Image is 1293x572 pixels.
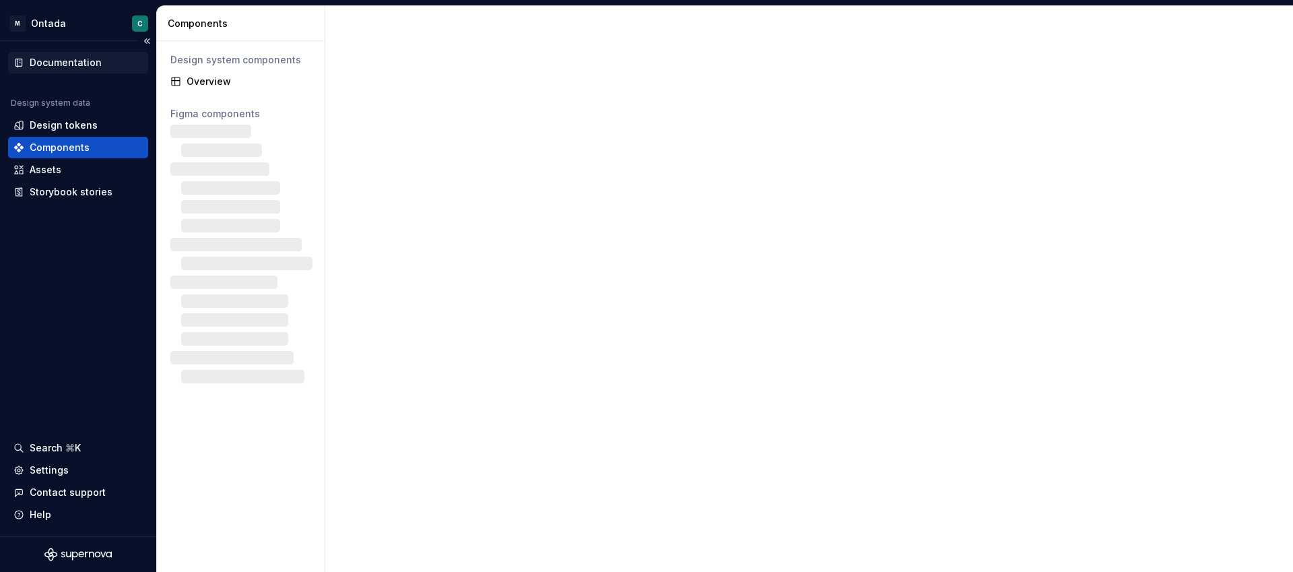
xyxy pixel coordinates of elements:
div: Settings [30,464,69,477]
div: Design system components [170,53,311,67]
div: Search ⌘K [30,441,81,455]
div: Overview [187,75,311,88]
a: Assets [8,159,148,181]
div: Design tokens [30,119,98,132]
div: Components [168,17,319,30]
button: MOntadaC [3,9,154,38]
div: Figma components [170,107,311,121]
div: Storybook stories [30,185,112,199]
div: Components [30,141,90,154]
div: Design system data [11,98,90,108]
div: Ontada [31,17,66,30]
div: C [137,18,143,29]
a: Overview [165,71,317,92]
button: Search ⌘K [8,437,148,459]
button: Contact support [8,482,148,503]
button: Collapse sidebar [137,32,156,51]
a: Settings [8,459,148,481]
div: Documentation [30,56,102,69]
button: Help [8,504,148,526]
a: Storybook stories [8,181,148,203]
a: Documentation [8,52,148,73]
svg: Supernova Logo [44,548,112,561]
div: Contact support [30,486,106,499]
a: Components [8,137,148,158]
div: Assets [30,163,61,177]
div: M [9,15,26,32]
div: Help [30,508,51,521]
a: Design tokens [8,115,148,136]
